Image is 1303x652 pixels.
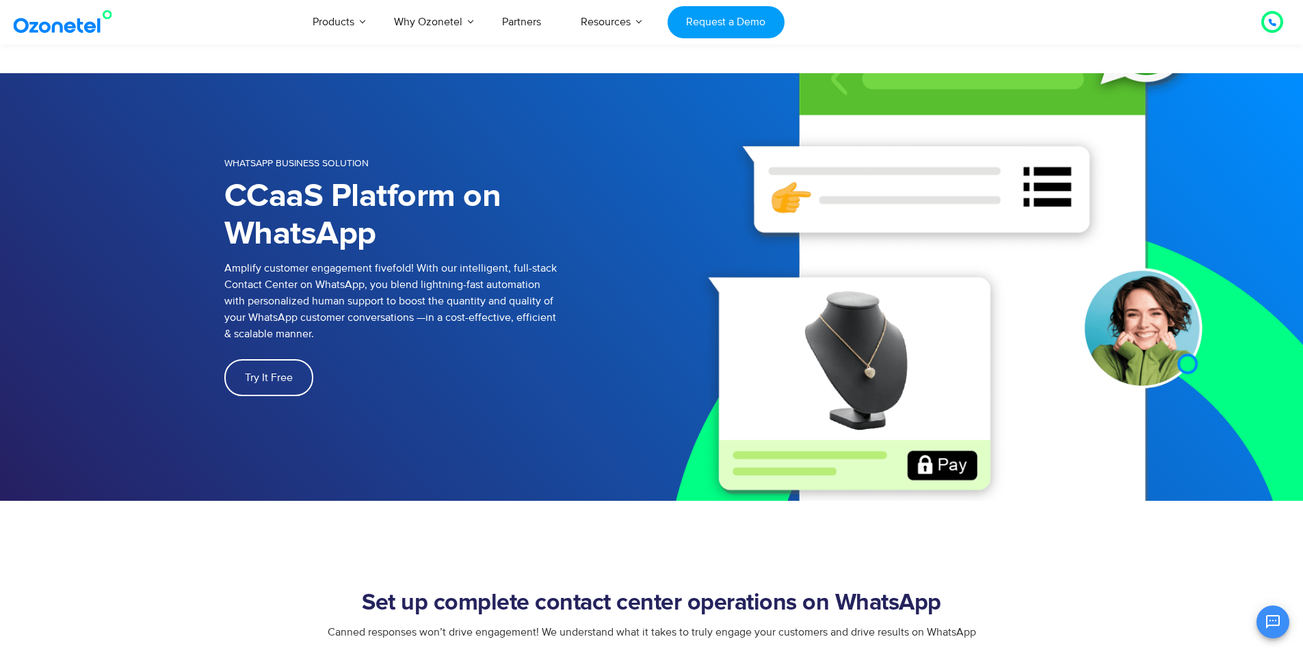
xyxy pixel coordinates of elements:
span: Try It Free [245,372,293,383]
button: Open chat [1256,605,1289,638]
h1: CCaaS Platform on WhatsApp [224,178,652,253]
span: Canned responses won’t drive engagement! We understand what it takes to truly engage your custome... [328,625,976,639]
a: Request a Demo [668,6,785,38]
h2: Set up complete contact center operations on WhatsApp [224,590,1079,617]
span: WHATSAPP BUSINESS SOLUTION [224,157,369,169]
p: Amplify customer engagement fivefold! With our intelligent, full-stack Contact Center on WhatsApp... [224,260,652,342]
a: Try It Free [224,359,313,396]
